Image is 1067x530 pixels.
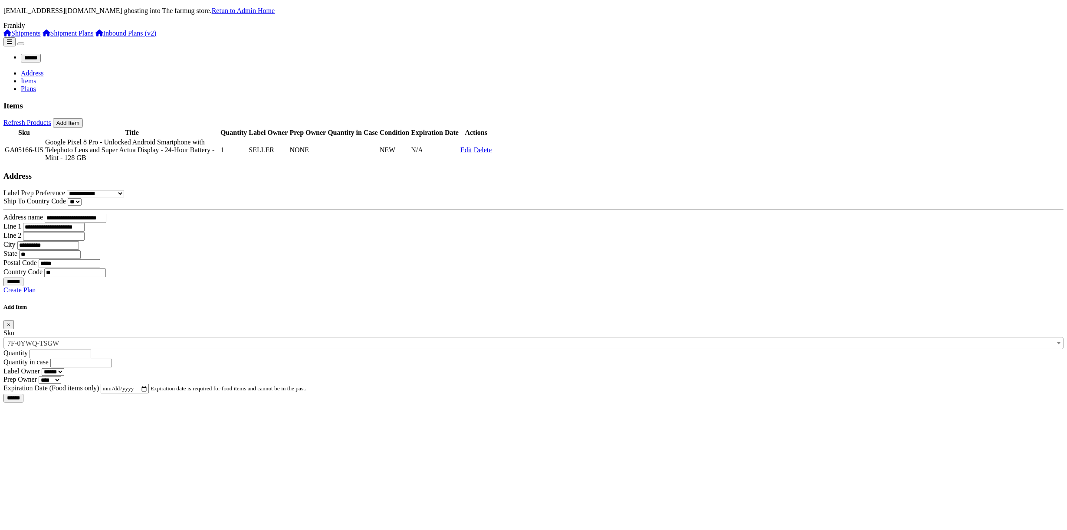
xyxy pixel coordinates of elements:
label: City [3,241,16,248]
button: Close [3,320,14,329]
label: Address name [3,213,43,221]
a: Refresh Products [3,119,51,126]
button: Toggle navigation [17,43,24,45]
label: Postal Code [3,259,37,266]
td: SELLER [248,138,288,162]
label: Country Code [3,268,43,275]
small: Expiration date is required for food items and cannot be in the past. [151,385,306,392]
label: Quantity [3,349,28,357]
a: Create Plan [3,286,36,294]
th: Quantity in Case [327,128,378,137]
a: Plans [21,85,36,92]
a: Items [21,77,36,85]
label: Label Prep Preference [3,189,65,196]
td: 1 [220,138,247,162]
label: Label Owner [3,367,40,375]
span: × [7,321,10,328]
a: Inbound Plans (v2) [95,29,157,37]
th: Sku [4,128,44,137]
td: Google Pixel 8 Pro - Unlocked Android Smartphone with Telephoto Lens and Super Actua Display - 24... [45,138,219,162]
a: Address [21,69,43,77]
td: NONE [289,138,326,162]
label: Quantity in case [3,358,49,366]
a: Delete [474,146,492,154]
a: Retun to Admin Home [212,7,275,14]
h5: Add Item [3,304,1064,311]
p: [EMAIL_ADDRESS][DOMAIN_NAME] ghosting into The farmug store. [3,7,1064,15]
th: Actions [460,128,492,137]
h3: Items [3,101,1064,111]
span: Pro Sanitize Hand Sanitizer, 8 oz Bottles, 1 Carton, 12 bottles each Carton [4,337,1063,350]
label: Expiration Date (Food items only) [3,384,99,392]
h3: Address [3,171,1064,181]
th: Prep Owner [289,128,326,137]
label: State [3,250,17,257]
th: Label Owner [248,128,288,137]
td: N/A [410,138,459,162]
a: Shipment Plans [43,29,94,37]
div: Frankly [3,22,1064,29]
td: GA05166-US [4,138,44,162]
label: Ship To Country Code [3,197,66,205]
label: Line 2 [3,232,21,239]
a: Shipments [3,29,41,37]
th: Title [45,128,219,137]
th: Quantity [220,128,247,137]
label: Prep Owner [3,376,37,383]
a: Edit [460,146,472,154]
th: Condition [379,128,410,137]
button: Add Item [53,118,83,128]
th: Expiration Date [410,128,459,137]
span: Pro Sanitize Hand Sanitizer, 8 oz Bottles, 1 Carton, 12 bottles each Carton [3,337,1064,349]
td: NEW [379,138,410,162]
label: Sku [3,329,14,337]
label: Line 1 [3,222,21,230]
